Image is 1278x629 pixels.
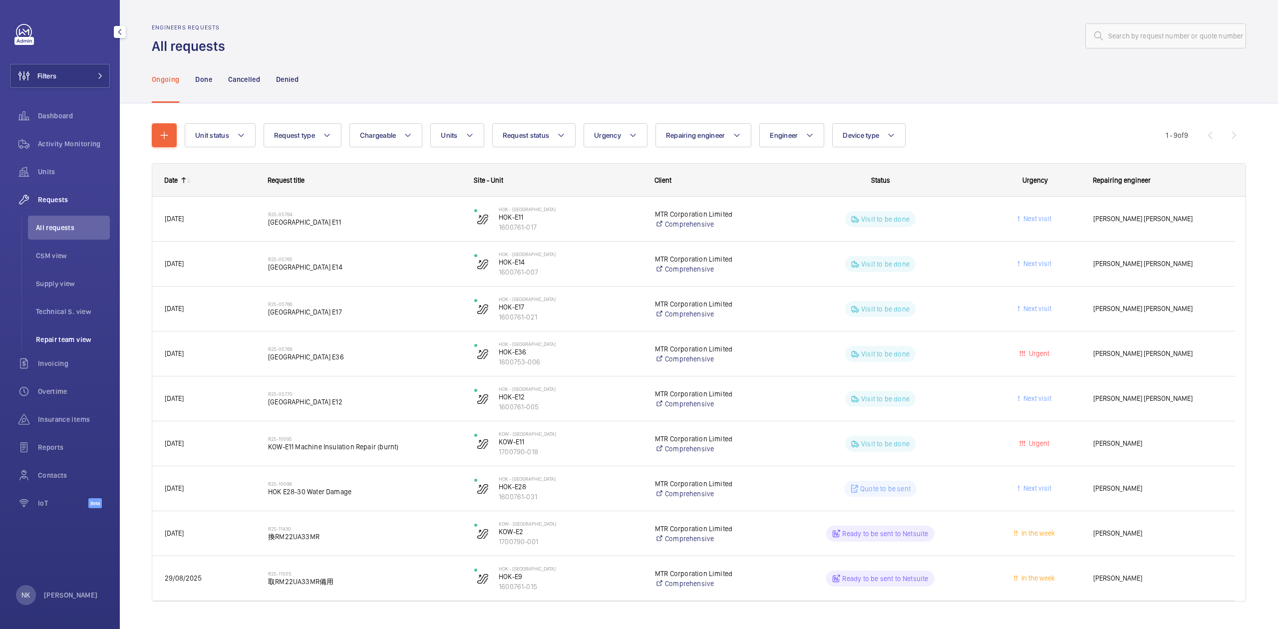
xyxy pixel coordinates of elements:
[499,222,642,232] p: 1600761-017
[268,211,461,217] h2: R25-05764
[584,123,647,147] button: Urgency
[594,131,621,139] span: Urgency
[499,537,642,547] p: 1700790-001
[36,223,110,233] span: All requests
[655,434,771,444] p: MTR Corporation Limited
[165,394,184,402] span: [DATE]
[1085,23,1246,48] input: Search by request number or quote number
[861,349,910,359] p: Visit to be done
[37,71,56,81] span: Filters
[165,484,184,492] span: [DATE]
[655,123,752,147] button: Repairing engineer
[268,301,461,307] h2: R25-05766
[228,74,260,84] p: Cancelled
[152,74,179,84] p: Ongoing
[88,498,102,508] span: Beta
[499,302,642,312] p: HOK-E17
[655,444,771,454] a: Comprehensive
[842,574,928,584] p: Ready to be sent to Netsuite
[38,470,110,480] span: Contacts
[1021,260,1051,268] span: Next visit
[1019,574,1055,582] span: In the week
[268,436,461,442] h2: R25-10095
[474,176,503,184] span: Site - Unit
[654,176,671,184] span: Client
[655,309,771,319] a: Comprehensive
[655,524,771,534] p: MTR Corporation Limited
[268,217,461,227] span: [GEOGRAPHIC_DATA] E11
[499,566,642,572] p: HOK - [GEOGRAPHIC_DATA]
[1021,394,1051,402] span: Next visit
[38,358,110,368] span: Invoicing
[1027,439,1049,447] span: Urgent
[499,431,642,437] p: KOW - [GEOGRAPHIC_DATA]
[499,492,642,502] p: 1600761-031
[503,131,550,139] span: Request status
[165,529,184,537] span: [DATE]
[655,344,771,354] p: MTR Corporation Limited
[1093,438,1223,449] span: [PERSON_NAME]
[861,394,910,404] p: Visit to be done
[264,123,341,147] button: Request type
[655,399,771,409] a: Comprehensive
[38,139,110,149] span: Activity Monitoring
[499,482,642,492] p: HOK-E28
[195,74,212,84] p: Done
[1022,176,1048,184] span: Urgency
[655,219,771,229] a: Comprehensive
[1166,132,1188,139] span: 1 - 9 9
[492,123,576,147] button: Request status
[477,213,489,225] img: escalator.svg
[655,569,771,579] p: MTR Corporation Limited
[1021,305,1051,313] span: Next visit
[499,341,642,347] p: HOK - [GEOGRAPHIC_DATA]
[1093,258,1223,270] span: [PERSON_NAME] [PERSON_NAME]
[268,571,461,577] h2: R25-11505
[36,279,110,289] span: Supply view
[499,347,642,357] p: HOK-E36
[861,259,910,269] p: Visit to be done
[268,176,305,184] span: Request title
[36,251,110,261] span: CSM view
[274,131,315,139] span: Request type
[441,131,457,139] span: Units
[1093,573,1223,584] span: [PERSON_NAME]
[499,521,642,527] p: KOW - [GEOGRAPHIC_DATA]
[165,260,184,268] span: [DATE]
[164,176,178,184] div: Date
[843,131,879,139] span: Device type
[21,590,30,600] p: NK
[832,123,906,147] button: Device type
[499,402,642,412] p: 1600761-005
[165,439,184,447] span: [DATE]
[759,123,824,147] button: Engineer
[499,476,642,482] p: HOK - [GEOGRAPHIC_DATA]
[165,305,184,313] span: [DATE]
[477,528,489,540] img: escalator.svg
[860,484,911,494] p: Quote to be sent
[268,526,461,532] h2: R25-11430
[477,258,489,270] img: escalator.svg
[36,334,110,344] span: Repair team view
[268,481,461,487] h2: R25-10098
[1178,131,1184,139] span: of
[666,131,725,139] span: Repairing engineer
[655,254,771,264] p: MTR Corporation Limited
[38,111,110,121] span: Dashboard
[499,437,642,447] p: KOW-E11
[861,214,910,224] p: Visit to be done
[655,579,771,589] a: Comprehensive
[268,397,461,407] span: [GEOGRAPHIC_DATA] E12
[38,386,110,396] span: Overtime
[1021,215,1051,223] span: Next visit
[349,123,423,147] button: Chargeable
[499,527,642,537] p: KOW-E2
[268,442,461,452] span: KOW-E11 Machine Insulation Repair (burnt)
[499,296,642,302] p: HOK - [GEOGRAPHIC_DATA]
[44,590,98,600] p: [PERSON_NAME]
[268,256,461,262] h2: R25-05765
[655,264,771,274] a: Comprehensive
[871,176,890,184] span: Status
[165,349,184,357] span: [DATE]
[1093,393,1223,404] span: [PERSON_NAME] [PERSON_NAME]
